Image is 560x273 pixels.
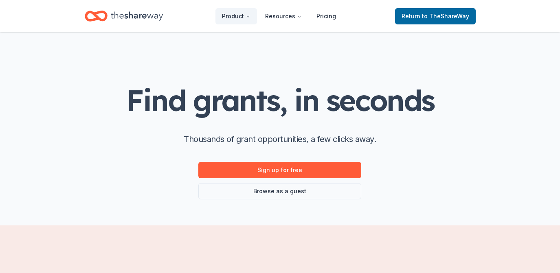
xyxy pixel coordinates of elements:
a: Browse as a guest [198,183,361,199]
button: Product [215,8,257,24]
a: Sign up for free [198,162,361,178]
a: Returnto TheShareWay [395,8,476,24]
span: to TheShareWay [422,13,469,20]
nav: Main [215,7,343,26]
a: Pricing [310,8,343,24]
p: Thousands of grant opportunities, a few clicks away. [184,133,376,146]
h1: Find grants, in seconds [126,84,434,116]
button: Resources [259,8,308,24]
span: Return [402,11,469,21]
a: Home [85,7,163,26]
